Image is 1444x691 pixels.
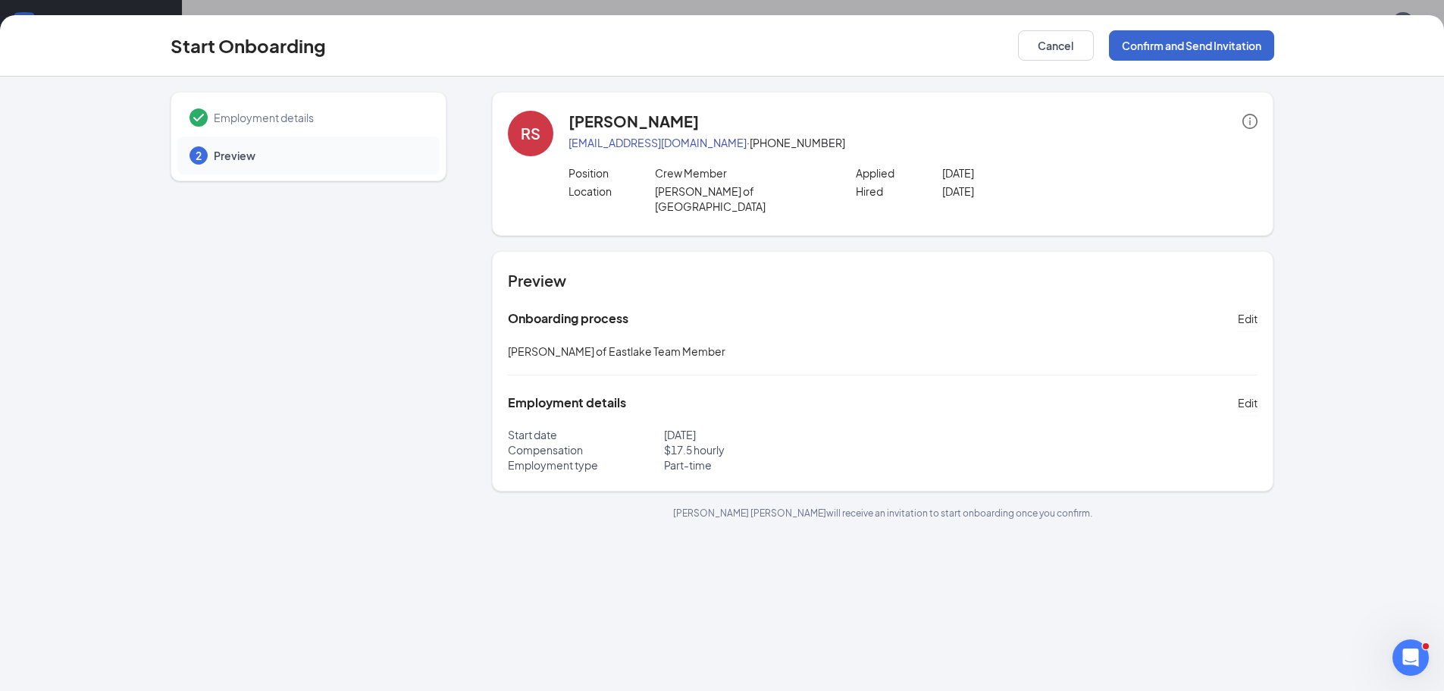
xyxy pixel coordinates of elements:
[1238,391,1258,415] button: Edit
[856,184,942,199] p: Hired
[655,184,827,214] p: [PERSON_NAME] of [GEOGRAPHIC_DATA]
[664,442,883,457] p: $ 17.5 hourly
[196,148,202,163] span: 2
[1109,30,1274,61] button: Confirm and Send Invitation
[856,165,942,181] p: Applied
[1238,311,1258,326] span: Edit
[190,108,208,127] svg: Checkmark
[521,123,540,144] div: RS
[508,394,626,411] h5: Employment details
[569,111,699,132] h4: [PERSON_NAME]
[508,310,628,327] h5: Onboarding process
[655,165,827,181] p: Crew Member
[1238,306,1258,331] button: Edit
[942,184,1114,199] p: [DATE]
[508,344,725,358] span: [PERSON_NAME] of Eastlake Team Member
[1238,395,1258,410] span: Edit
[569,184,655,199] p: Location
[508,442,664,457] p: Compensation
[492,507,1273,520] p: [PERSON_NAME] [PERSON_NAME] will receive an invitation to start onboarding once you confirm.
[508,457,664,473] p: Employment type
[569,165,655,181] p: Position
[171,33,326,58] h3: Start Onboarding
[569,136,747,149] a: [EMAIL_ADDRESS][DOMAIN_NAME]
[569,135,1258,150] p: · [PHONE_NUMBER]
[664,427,883,442] p: [DATE]
[1392,639,1429,676] iframe: Intercom live chat
[214,148,424,163] span: Preview
[942,165,1114,181] p: [DATE]
[214,110,424,125] span: Employment details
[1242,114,1258,129] span: info-circle
[508,270,1258,291] h4: Preview
[664,457,883,473] p: Part-time
[1018,30,1094,61] button: Cancel
[508,427,664,442] p: Start date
